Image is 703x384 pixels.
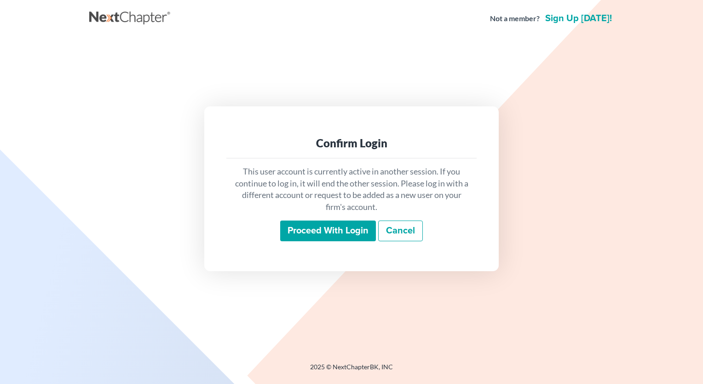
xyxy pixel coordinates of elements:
[89,362,614,379] div: 2025 © NextChapterBK, INC
[543,14,614,23] a: Sign up [DATE]!
[234,166,469,213] p: This user account is currently active in another session. If you continue to log in, it will end ...
[234,136,469,151] div: Confirm Login
[280,221,376,242] input: Proceed with login
[378,221,423,242] a: Cancel
[490,13,540,24] strong: Not a member?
